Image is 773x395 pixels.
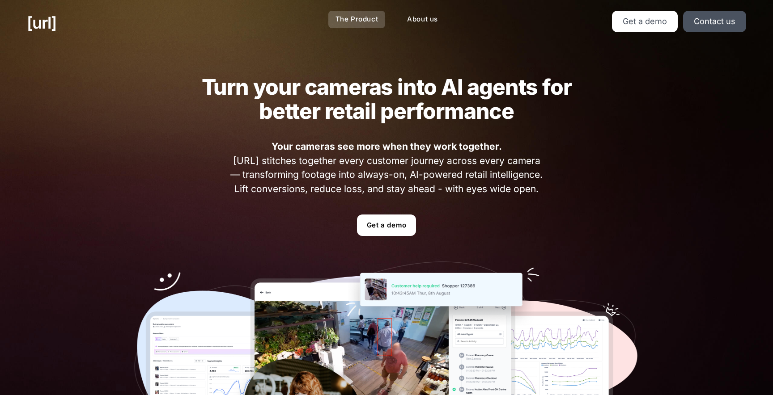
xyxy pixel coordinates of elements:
a: Contact us [683,11,746,32]
a: [URL] [27,11,56,35]
a: Get a demo [357,214,416,236]
a: Get a demo [612,11,678,32]
span: [URL] stitches together every customer journey across every camera — transforming footage into al... [228,139,546,196]
a: About us [400,11,445,28]
h2: Turn your cameras into AI agents for better retail performance [184,75,589,123]
a: The Product [328,11,386,28]
strong: Your cameras see more when they work together. [272,141,502,152]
